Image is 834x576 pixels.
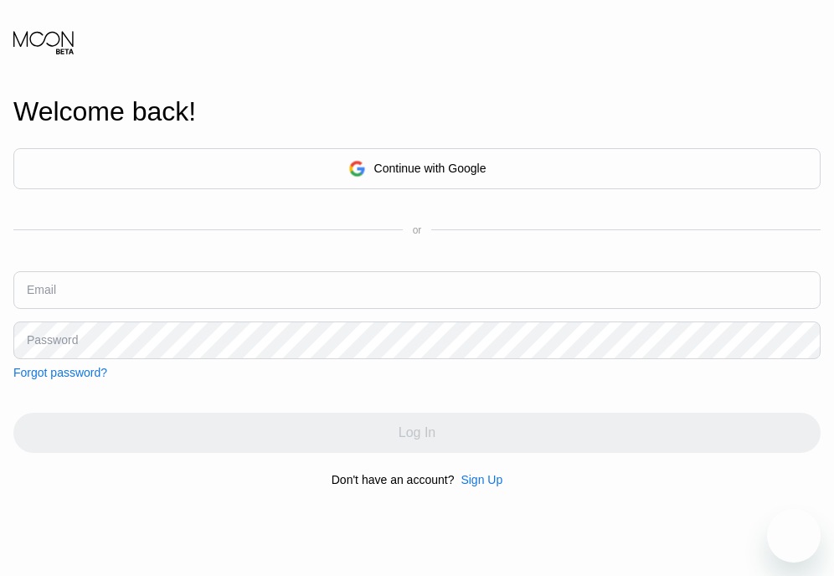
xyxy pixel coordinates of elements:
div: Forgot password? [13,366,107,379]
div: Email [27,283,56,296]
div: Sign Up [454,473,502,486]
div: Continue with Google [374,162,486,175]
div: or [413,224,422,236]
div: Welcome back! [13,96,821,127]
div: Continue with Google [13,148,821,189]
iframe: Button to launch messaging window [767,509,821,563]
div: Password [27,333,78,347]
div: Don't have an account? [332,473,455,486]
div: Sign Up [461,473,502,486]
